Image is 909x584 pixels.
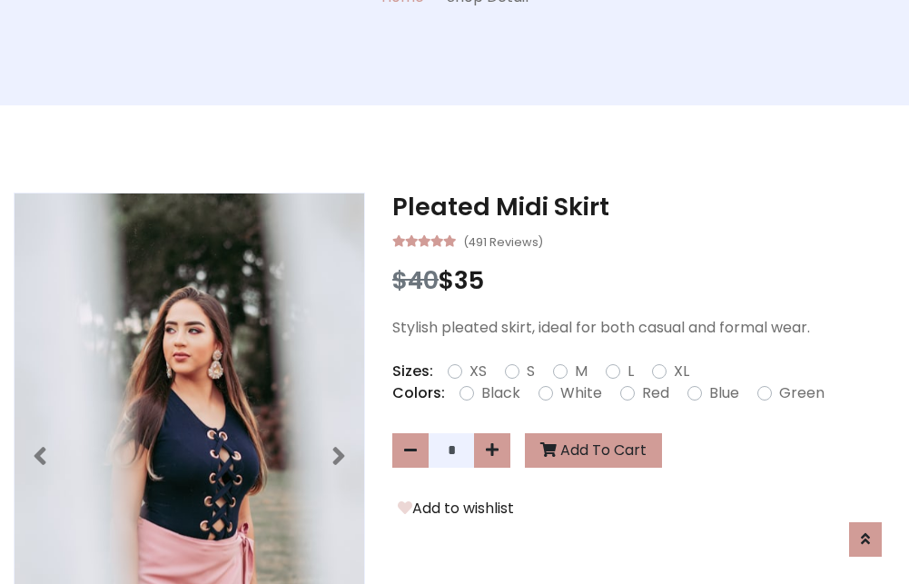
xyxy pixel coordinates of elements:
[627,361,634,382] label: L
[469,361,487,382] label: XS
[392,497,519,520] button: Add to wishlist
[709,382,739,404] label: Blue
[779,382,825,404] label: Green
[392,382,445,404] p: Colors:
[525,433,662,468] button: Add To Cart
[560,382,602,404] label: White
[392,263,439,297] span: $40
[527,361,535,382] label: S
[392,193,895,222] h3: Pleated Midi Skirt
[392,317,895,339] p: Stylish pleated skirt, ideal for both casual and formal wear.
[392,361,433,382] p: Sizes:
[392,266,895,295] h3: $
[642,382,669,404] label: Red
[463,230,543,252] small: (491 Reviews)
[674,361,689,382] label: XL
[481,382,520,404] label: Black
[454,263,484,297] span: 35
[575,361,588,382] label: M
